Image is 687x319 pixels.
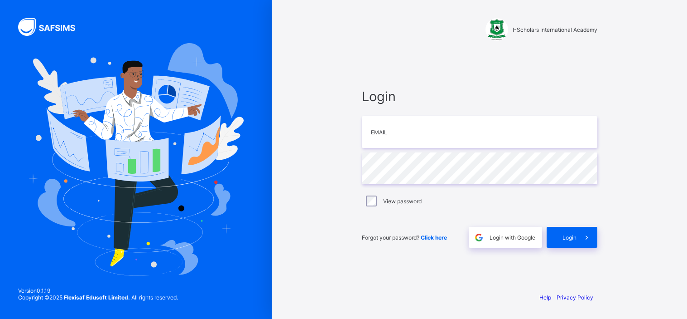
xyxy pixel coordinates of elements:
[513,26,597,33] span: I-Scholars International Academy
[490,234,535,241] span: Login with Google
[28,43,244,275] img: Hero Image
[18,294,178,301] span: Copyright © 2025 All rights reserved.
[362,234,447,241] span: Forgot your password?
[18,287,178,294] span: Version 0.1.19
[557,294,593,301] a: Privacy Policy
[362,88,597,104] span: Login
[18,18,86,36] img: SAFSIMS Logo
[562,234,577,241] span: Login
[64,294,130,301] strong: Flexisaf Edusoft Limited.
[421,234,447,241] a: Click here
[474,232,484,243] img: google.396cfc9801f0270233282035f929180a.svg
[539,294,551,301] a: Help
[383,198,422,205] label: View password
